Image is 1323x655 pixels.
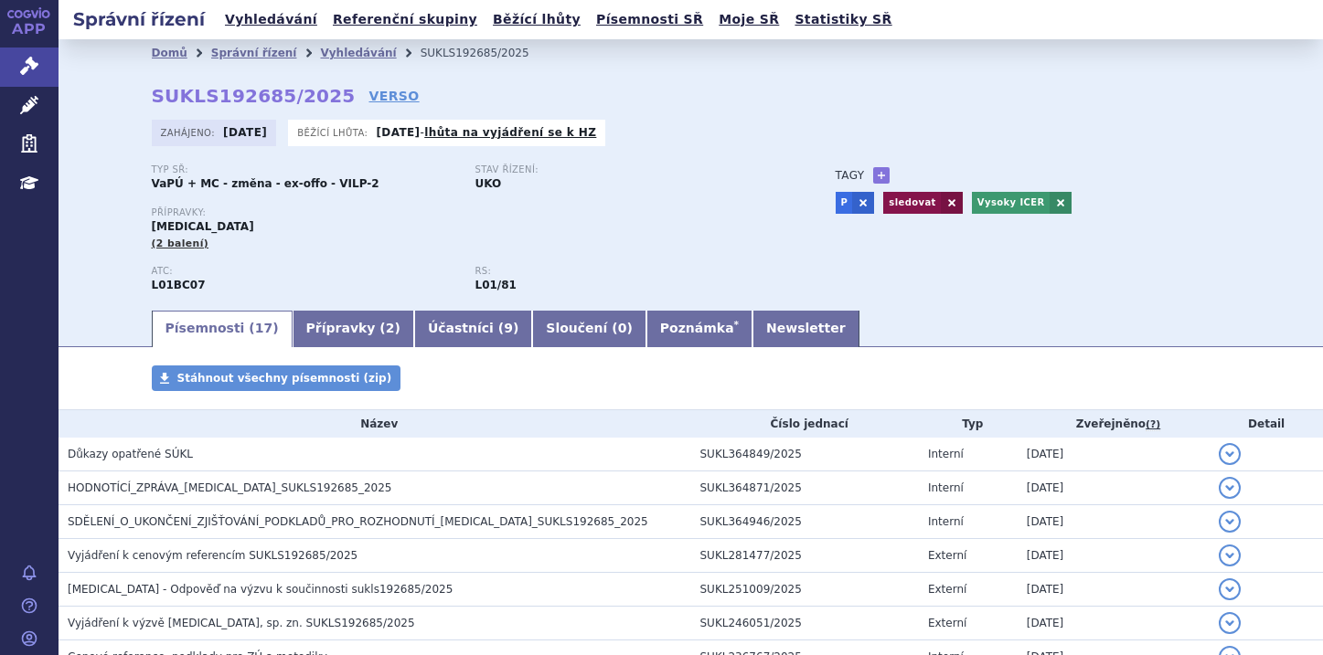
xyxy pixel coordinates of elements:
a: Moje SŘ [713,7,784,32]
span: 0 [618,321,627,335]
span: SDĚLENÍ_O_UKONČENÍ_ZJIŠŤOVÁNÍ_PODKLADŮ_PRO_ROZHODNUTÍ_ONUREG_SUKLS192685_2025 [68,515,648,528]
a: Statistiky SŘ [789,7,897,32]
strong: [DATE] [223,126,267,139]
span: Stáhnout všechny písemnosti (zip) [177,372,392,385]
td: SUKL364871/2025 [691,471,919,505]
th: Název [59,410,691,438]
span: Interní [928,448,964,460]
a: Newsletter [752,311,859,347]
button: detail [1219,511,1241,533]
p: ATC: [152,266,457,277]
td: [DATE] [1018,539,1211,573]
button: detail [1219,612,1241,634]
td: SUKL281477/2025 [691,539,919,573]
p: - [376,125,596,140]
a: P [836,192,853,214]
a: Stáhnout všechny písemnosti (zip) [152,365,401,391]
li: SUKLS192685/2025 [421,39,553,67]
span: Zahájeno: [161,125,219,140]
span: Vyjádření k výzvě ONUREG, sp. zn. SUKLS192685/2025 [68,617,415,629]
a: VERSO [368,87,419,105]
span: HODNOTÍCÍ_ZPRÁVA_ONUREG_SUKLS192685_2025 [68,481,392,494]
a: Referenční skupiny [327,7,483,32]
abbr: (?) [1146,418,1160,431]
span: Důkazy opatřené SÚKL [68,448,193,460]
td: SUKL246051/2025 [691,607,919,640]
span: ONUREG - Odpověď na výzvu k součinnosti sukls192685/2025 [68,583,453,596]
td: SUKL251009/2025 [691,573,919,607]
span: 17 [255,321,272,335]
td: [DATE] [1018,573,1211,607]
a: Vyhledávání [219,7,323,32]
span: Externí [928,583,966,596]
span: [MEDICAL_DATA] [152,220,254,233]
span: Externí [928,617,966,629]
span: 9 [504,321,513,335]
a: Vysoky ICER [972,192,1050,214]
strong: VaPÚ + MC - změna - ex-offo - VILP-2 [152,177,379,190]
strong: [DATE] [376,126,420,139]
a: Poznámka* [646,311,752,347]
span: Vyjádření k cenovým referencím SUKLS192685/2025 [68,549,357,562]
a: + [873,167,890,184]
th: Typ [919,410,1018,438]
a: Běžící lhůty [487,7,586,32]
th: Detail [1210,410,1323,438]
h3: Tagy [836,164,865,186]
td: SUKL364946/2025 [691,505,919,539]
button: detail [1219,544,1241,566]
strong: SUKLS192685/2025 [152,85,356,107]
p: Stav řízení: [475,164,781,175]
td: [DATE] [1018,438,1211,471]
p: Typ SŘ: [152,164,457,175]
td: SUKL364849/2025 [691,438,919,471]
span: 2 [386,321,395,335]
a: Sloučení (0) [532,311,645,347]
td: [DATE] [1018,471,1211,505]
span: Interní [928,481,964,494]
span: (2 balení) [152,238,209,249]
a: Písemnosti (17) [152,311,293,347]
a: Písemnosti SŘ [591,7,709,32]
a: Účastníci (9) [414,311,532,347]
p: Přípravky: [152,207,799,218]
th: Číslo jednací [691,410,919,438]
strong: AZACITIDIN [152,279,206,291]
a: sledovat [883,192,940,214]
button: detail [1219,443,1241,465]
strong: azacitidin [475,279,517,291]
button: detail [1219,477,1241,499]
th: Zveřejněno [1018,410,1211,438]
button: detail [1219,578,1241,600]
a: Přípravky (2) [293,311,414,347]
a: Domů [152,47,187,59]
a: lhůta na vyjádření se k HZ [424,126,596,139]
a: Vyhledávání [320,47,396,59]
span: Běžící lhůta: [297,125,371,140]
span: Externí [928,549,966,562]
h2: Správní řízení [59,6,219,32]
strong: UKO [475,177,502,190]
span: Interní [928,515,964,528]
td: [DATE] [1018,505,1211,539]
p: RS: [475,266,781,277]
td: [DATE] [1018,607,1211,640]
a: Správní řízení [211,47,297,59]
